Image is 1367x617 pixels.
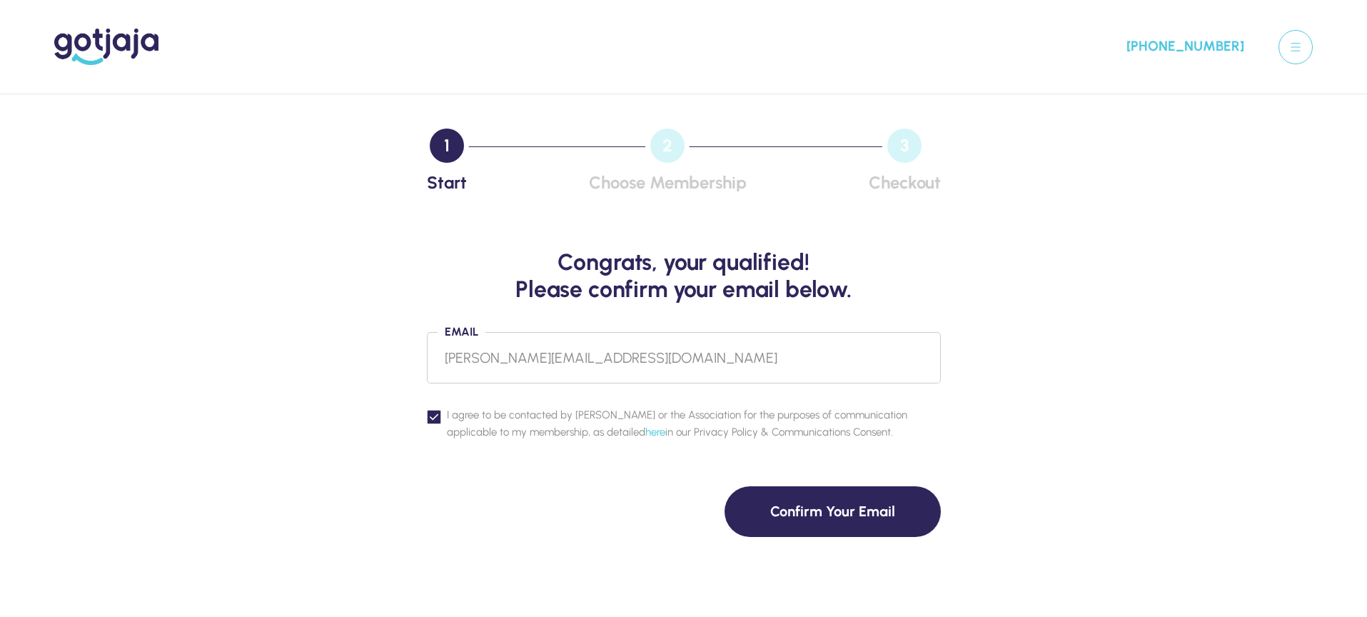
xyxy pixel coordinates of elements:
img: GotJaja [54,29,158,65]
a: here [645,426,665,438]
p: Checkout [869,174,941,191]
span: [PHONE_NUMBER] [1126,36,1244,58]
p: Start [427,174,467,191]
h3: Congrats, your qualified! Please confirm your email below. [427,249,941,304]
button: Confirm Your Email [725,486,941,537]
p: Choose Membership [589,174,747,191]
label: Email [438,326,485,338]
span: I agree to be contacted by [PERSON_NAME] or the Association for the purposes of communication app... [447,406,941,441]
input: Enter Your Email Address [427,332,941,383]
a: [PHONE_NUMBER] [1118,36,1244,58]
div: 1 [430,129,464,163]
div: 2 [650,129,685,163]
div: 3 [887,129,922,163]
